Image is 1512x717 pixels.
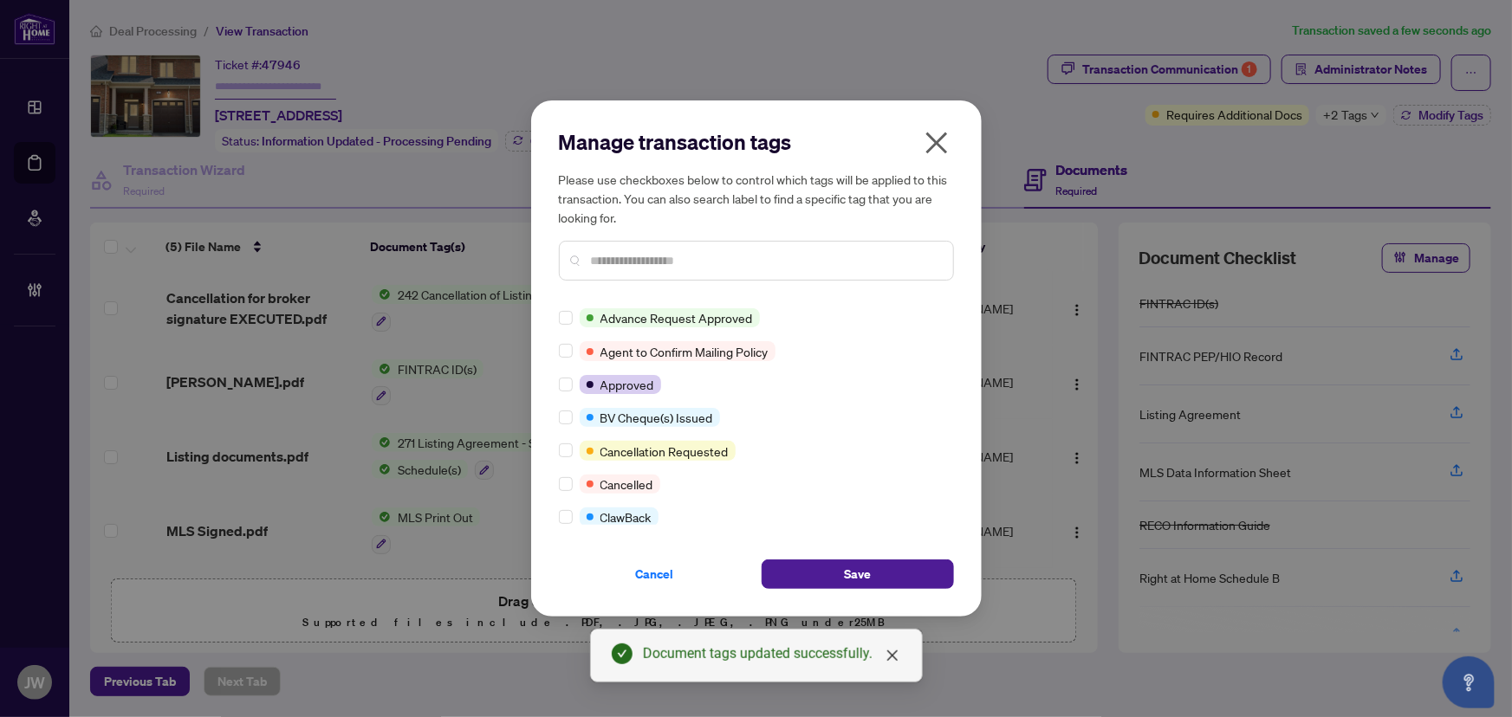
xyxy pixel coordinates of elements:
[600,507,652,526] span: ClawBack
[886,649,899,662] span: close
[636,560,674,588] span: Cancel
[559,559,751,589] button: Cancel
[600,475,653,494] span: Cancelled
[1443,656,1495,708] button: Open asap
[600,342,769,361] span: Agent to Confirm Mailing Policy
[600,442,729,461] span: Cancellation Requested
[600,308,753,327] span: Advance Request Approved
[844,560,871,588] span: Save
[600,408,713,427] span: BV Cheque(s) Issued
[612,643,633,664] span: check-circle
[559,170,954,227] h5: Please use checkboxes below to control which tags will be applied to this transaction. You can al...
[762,559,954,589] button: Save
[883,646,902,665] a: Close
[559,128,954,156] h2: Manage transaction tags
[923,129,951,157] span: close
[643,643,901,664] div: Document tags updated successfully.
[600,375,654,394] span: Approved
